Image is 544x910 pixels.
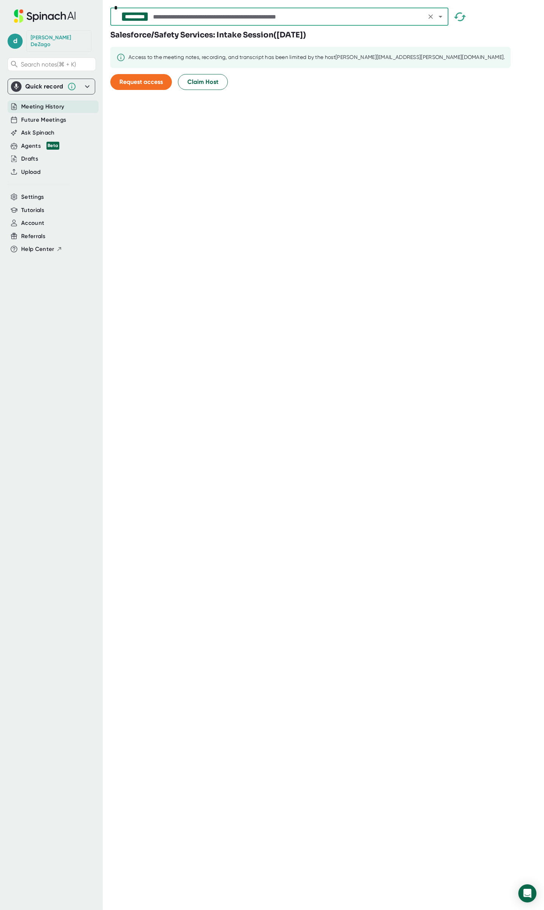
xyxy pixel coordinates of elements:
button: Referrals [21,232,45,241]
div: Access to the meeting notes, recording, and transcript has been limited by the host [PERSON_NAME]... [128,54,505,61]
span: Claim Host [187,77,218,87]
button: Future Meetings [21,116,66,124]
button: Tutorials [21,206,44,215]
button: Clear [425,11,436,22]
span: Search notes (⌘ + K) [21,61,76,68]
button: Request access [110,74,172,90]
button: Ask Spinach [21,128,55,137]
div: Quick record [11,79,92,94]
button: Drafts [21,155,38,163]
div: Agents [21,142,59,150]
button: Help Center [21,245,62,254]
span: Request access [119,78,163,85]
button: Account [21,219,44,227]
span: Help Center [21,245,54,254]
div: Quick record [25,83,63,90]
span: d [8,34,23,49]
button: Claim Host [178,74,228,90]
button: Upload [21,168,40,176]
button: Agents Beta [21,142,59,150]
div: Dan DeZago [31,34,87,48]
h3: Salesforce/Safety Services: Intake Session ( [DATE] ) [110,29,306,41]
button: Open [435,11,446,22]
button: Meeting History [21,102,64,111]
button: Settings [21,193,44,201]
div: Beta [46,142,59,150]
div: Open Intercom Messenger [518,884,536,902]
